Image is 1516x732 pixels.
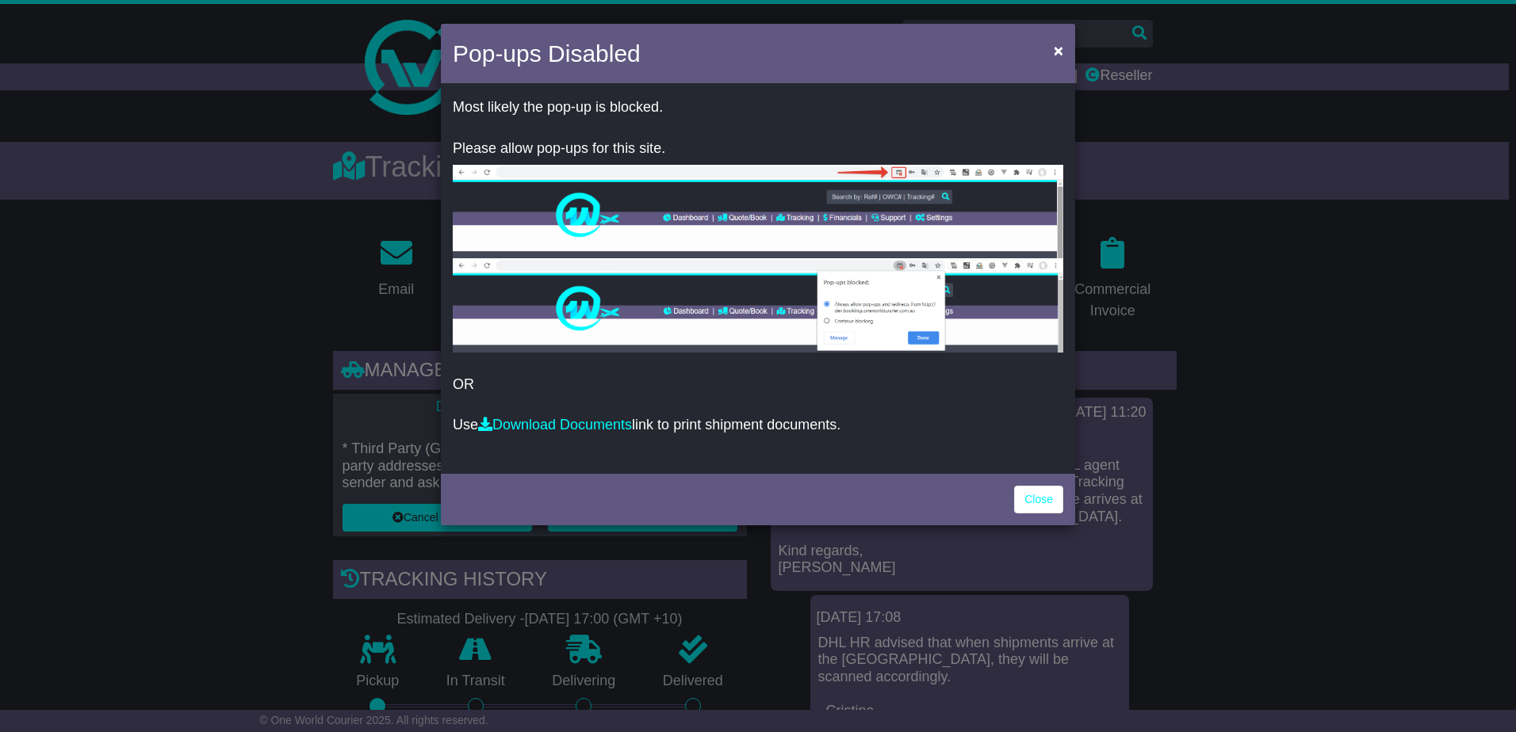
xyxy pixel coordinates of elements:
div: OR [441,87,1075,470]
h4: Pop-ups Disabled [453,36,641,71]
p: Most likely the pop-up is blocked. [453,99,1063,116]
p: Use link to print shipment documents. [453,417,1063,434]
span: × [1054,41,1063,59]
p: Please allow pop-ups for this site. [453,140,1063,158]
img: allow-popup-2.png [453,258,1063,353]
a: Close [1014,486,1063,513]
a: Download Documents [478,417,632,433]
img: allow-popup-1.png [453,165,1063,258]
button: Close [1046,34,1071,67]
